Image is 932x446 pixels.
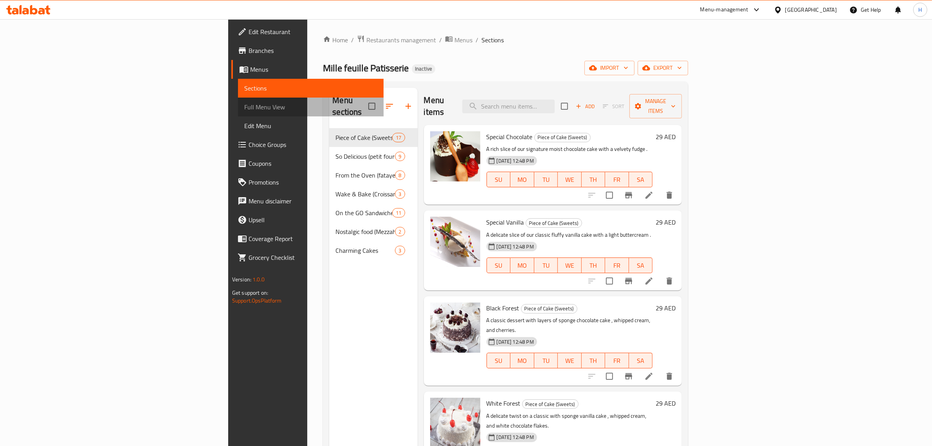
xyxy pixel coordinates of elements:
div: items [395,170,405,180]
div: Charming Cakes3 [329,241,417,260]
span: [DATE] 12:48 PM [494,243,537,250]
a: Coverage Report [231,229,384,248]
a: Menu disclaimer [231,192,384,210]
span: 1.0.0 [252,274,265,285]
button: Manage items [629,94,682,118]
span: Black Forest [487,302,519,314]
a: Support.OpsPlatform [232,296,282,306]
button: TU [534,172,558,187]
span: Select section first [598,100,629,112]
span: import [591,63,628,73]
a: Branches [231,41,384,60]
span: Manage items [636,96,676,116]
span: SA [632,174,650,185]
span: H [918,5,922,14]
span: Get support on: [232,288,268,298]
span: Charming Cakes [335,246,395,255]
a: Edit Restaurant [231,22,384,41]
span: FR [608,260,626,271]
a: Restaurants management [357,35,436,45]
span: TH [585,355,602,366]
span: So Delicious (petit fours & Salties) [335,152,395,161]
a: Choice Groups [231,135,384,154]
button: TH [582,257,606,273]
button: TH [582,353,606,368]
span: Menus [454,35,472,45]
h6: 29 AED [656,398,676,409]
span: WE [561,260,579,271]
span: Wake & Bake (Croissants) [335,189,395,199]
span: Select to update [601,368,618,384]
span: TU [537,355,555,366]
span: Special Vanilla [487,216,524,228]
img: Black Forest [430,303,480,353]
button: SA [629,257,653,273]
h6: 29 AED [656,217,676,228]
span: Add item [573,100,598,112]
span: Add [575,102,596,111]
div: items [392,133,405,142]
div: Piece of Cake (Sweets) [522,399,579,409]
span: [DATE] 12:48 PM [494,157,537,165]
span: Choice Groups [249,140,378,149]
button: WE [558,172,582,187]
span: Menus [250,65,378,74]
button: Add section [399,97,418,116]
button: MO [510,172,534,187]
span: Piece of Cake (Sweets) [535,133,590,142]
button: SU [487,257,510,273]
span: TH [585,260,602,271]
a: Menus [231,60,384,79]
span: SA [632,355,650,366]
span: Select section [556,98,573,114]
a: Edit menu item [644,372,654,381]
button: FR [605,353,629,368]
button: WE [558,257,582,273]
p: A delicate twist on a classic with sponge vanilla cake , whipped cream, and white chocolate flakes. [487,411,653,431]
button: delete [660,367,679,386]
button: TH [582,172,606,187]
p: A rich slice of our signature moist chocolate cake with a velvety fudge . [487,144,653,154]
div: Nostalgic food (Mezzah) [335,227,395,236]
a: Edit menu item [644,190,654,200]
button: Branch-specific-item [619,367,638,386]
span: FR [608,355,626,366]
button: SA [629,172,653,187]
div: Piece of Cake (Sweets)17 [329,128,417,147]
a: Edit menu item [644,276,654,286]
span: Select to update [601,273,618,289]
span: Menu disclaimer [249,196,378,206]
span: Select all sections [364,98,380,114]
span: TU [537,260,555,271]
button: TU [534,257,558,273]
p: A classic dessert with layers of sponge chocolate cake , whipped cream, and cherries. [487,315,653,335]
span: Piece of Cake (Sweets) [526,219,582,228]
div: Piece of Cake (Sweets) [335,133,392,142]
span: Select to update [601,187,618,203]
div: Piece of Cake (Sweets) [534,133,591,142]
span: Full Menu View [244,102,378,112]
button: delete [660,272,679,290]
div: Inactive [412,64,435,74]
div: From the Oven (fatayer) [335,170,395,180]
div: Piece of Cake (Sweets) [521,304,577,314]
h6: 29 AED [656,131,676,142]
span: Coupons [249,159,378,168]
a: Coupons [231,154,384,173]
h2: Menu items [424,94,453,118]
a: Grocery Checklist [231,248,384,267]
a: Sections [238,79,384,98]
a: Edit Menu [238,116,384,135]
span: WE [561,355,579,366]
span: Branches [249,46,378,55]
img: Special Vanilla [430,217,480,267]
span: MO [514,260,531,271]
div: [GEOGRAPHIC_DATA] [785,5,837,14]
a: Upsell [231,210,384,229]
span: MO [514,174,531,185]
span: [DATE] 12:48 PM [494,433,537,441]
span: TH [585,174,602,185]
div: From the Oven (fatayer)8 [329,166,417,185]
